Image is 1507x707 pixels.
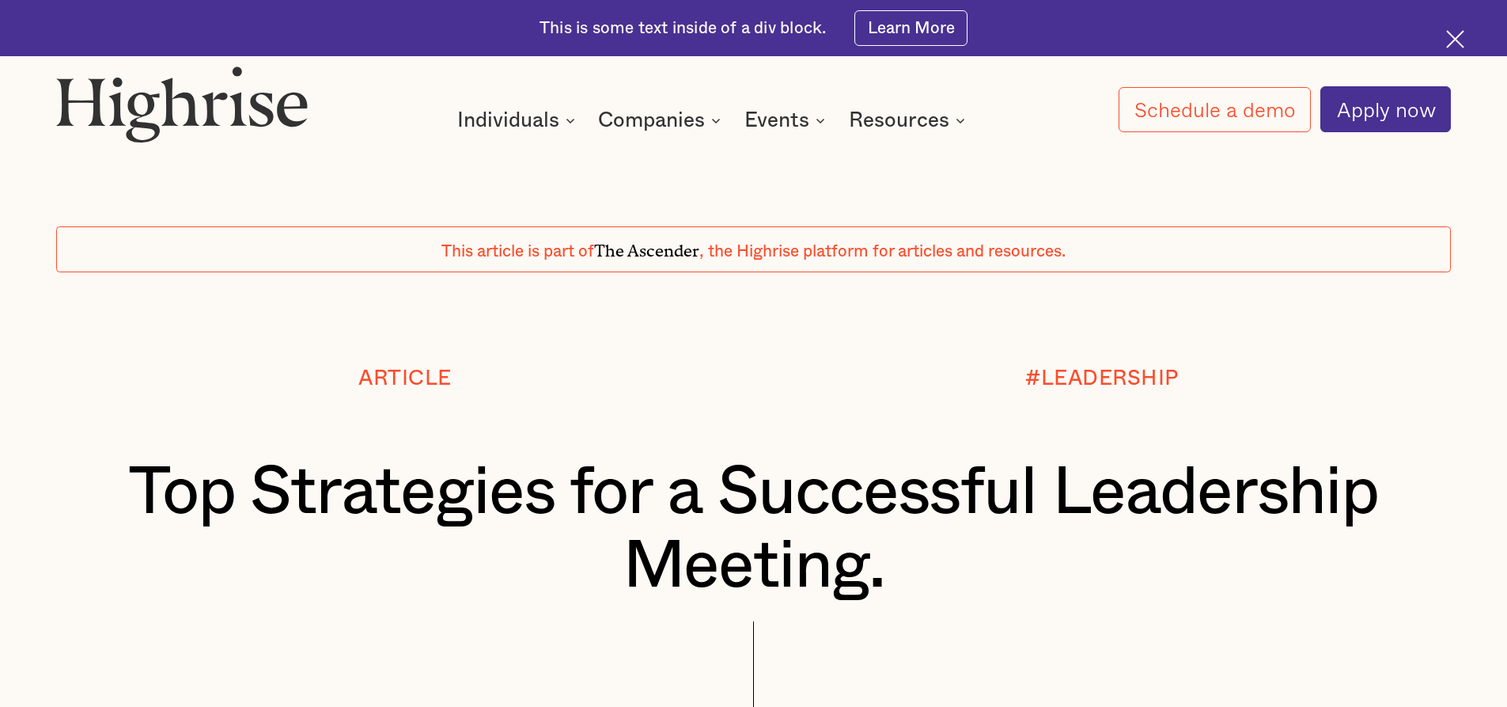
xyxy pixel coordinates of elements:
[854,10,967,46] a: Learn More
[1119,87,1312,132] a: Schedule a demo
[115,456,1393,604] h1: Top Strategies for a Successful Leadership Meeting.
[598,111,725,130] div: Companies
[441,243,594,260] span: This article is part of
[540,17,826,40] div: This is some text inside of a div block.
[598,111,705,130] div: Companies
[744,111,830,130] div: Events
[457,111,580,130] div: Individuals
[1025,367,1179,390] div: #LEADERSHIP
[699,243,1066,260] span: , the Highrise platform for articles and resources.
[457,111,559,130] div: Individuals
[594,237,699,257] span: The Ascender
[744,111,809,130] div: Events
[358,367,452,390] div: Article
[1320,86,1451,132] a: Apply now
[56,66,308,142] img: Highrise logo
[849,111,949,130] div: Resources
[1446,30,1464,48] img: Cross icon
[849,111,970,130] div: Resources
